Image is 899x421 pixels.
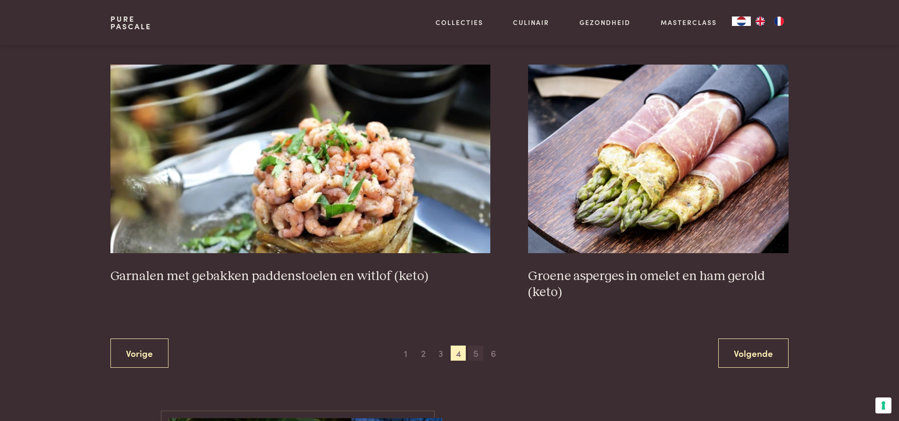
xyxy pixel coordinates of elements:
h3: Groene asperges in omelet en ham gerold (keto) [528,268,789,301]
span: 5 [468,346,483,361]
span: 3 [433,346,448,361]
a: Culinair [513,17,549,27]
a: PurePascale [110,15,151,30]
span: 6 [486,346,501,361]
a: Groene asperges in omelet en ham gerold (keto) Groene asperges in omelet en ham gerold (keto) [528,65,789,301]
a: Vorige [110,338,168,368]
img: Groene asperges in omelet en ham gerold (keto) [528,65,789,253]
img: Garnalen met gebakken paddenstoelen en witlof (keto) [110,65,490,253]
a: Garnalen met gebakken paddenstoelen en witlof (keto) Garnalen met gebakken paddenstoelen en witlo... [110,65,490,284]
a: Masterclass [661,17,717,27]
span: 2 [416,346,431,361]
ul: Language list [751,17,789,26]
a: Volgende [718,338,789,368]
a: NL [732,17,751,26]
a: FR [770,17,789,26]
aside: Language selected: Nederlands [732,17,789,26]
button: Uw voorkeuren voor toestemming voor trackingtechnologieën [875,397,891,413]
h3: Garnalen met gebakken paddenstoelen en witlof (keto) [110,268,490,285]
span: 1 [398,346,413,361]
div: Language [732,17,751,26]
a: EN [751,17,770,26]
a: Collecties [436,17,483,27]
span: 4 [451,346,466,361]
a: Gezondheid [580,17,630,27]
